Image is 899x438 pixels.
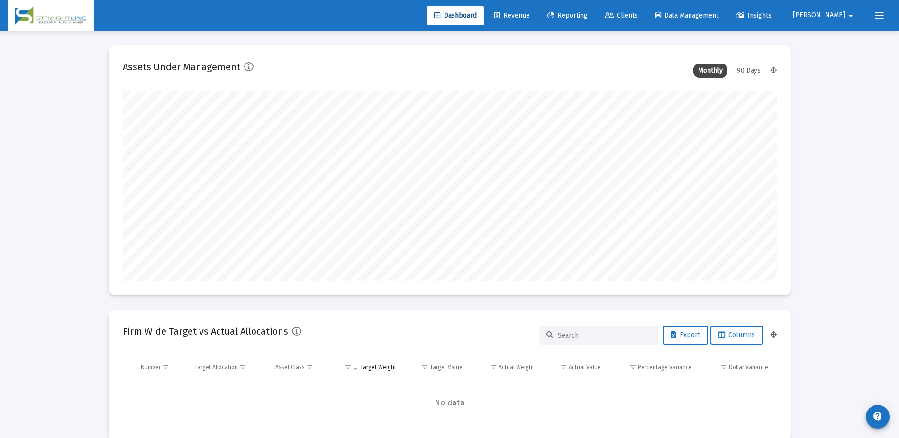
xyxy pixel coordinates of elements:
span: Show filter options for column 'Actual Value' [560,364,567,371]
td: Column Target Allocation [188,356,269,379]
h2: Firm Wide Target vs Actual Allocations [123,324,288,339]
a: Clients [598,6,645,25]
span: Insights [736,11,772,19]
span: Dashboard [434,11,477,19]
mat-icon: arrow_drop_down [845,6,856,25]
div: 90 Days [732,64,765,78]
div: Target Value [430,364,463,371]
button: Export [663,326,708,345]
a: Insights [728,6,779,25]
div: Dollar Variance [729,364,768,371]
div: Data grid [123,356,777,427]
td: Column Percentage Variance [608,356,699,379]
a: Dashboard [427,6,484,25]
mat-icon: contact_support [872,411,883,422]
span: Show filter options for column 'Dollar Variance' [720,364,727,371]
span: Clients [605,11,638,19]
a: Data Management [648,6,726,25]
span: Show filter options for column 'Target Weight' [345,364,352,371]
div: Percentage Variance [638,364,692,371]
td: Column Number [134,356,188,379]
div: Monthly [693,64,727,78]
span: Show filter options for column 'Percentage Variance' [629,364,636,371]
h2: Assets Under Management [123,59,240,74]
div: Number [141,364,161,371]
input: Search [558,331,651,339]
div: Target Allocation [194,364,238,371]
span: Export [671,331,700,339]
div: Target Weight [360,364,396,371]
button: [PERSON_NAME] [781,6,868,25]
span: Show filter options for column 'Target Value' [421,364,428,371]
td: Column Actual Weight [469,356,540,379]
td: Column Target Value [403,356,470,379]
td: Column Asset Class [269,356,332,379]
span: Show filter options for column 'Target Allocation' [239,364,246,371]
span: Reporting [547,11,588,19]
span: Show filter options for column 'Actual Weight' [490,364,497,371]
span: Revenue [494,11,530,19]
div: Asset Class [275,364,305,371]
button: Columns [710,326,763,345]
div: Actual Weight [499,364,534,371]
span: No data [123,398,777,408]
span: [PERSON_NAME] [793,11,845,19]
a: Revenue [487,6,537,25]
td: Column Dollar Variance [699,356,776,379]
td: Column Target Weight [332,356,403,379]
div: Actual Value [569,364,601,371]
a: Reporting [540,6,595,25]
img: Dashboard [15,6,87,25]
span: Columns [718,331,755,339]
td: Column Actual Value [541,356,608,379]
span: Data Management [655,11,718,19]
span: Show filter options for column 'Asset Class' [306,364,313,371]
span: Show filter options for column 'Number' [162,364,169,371]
